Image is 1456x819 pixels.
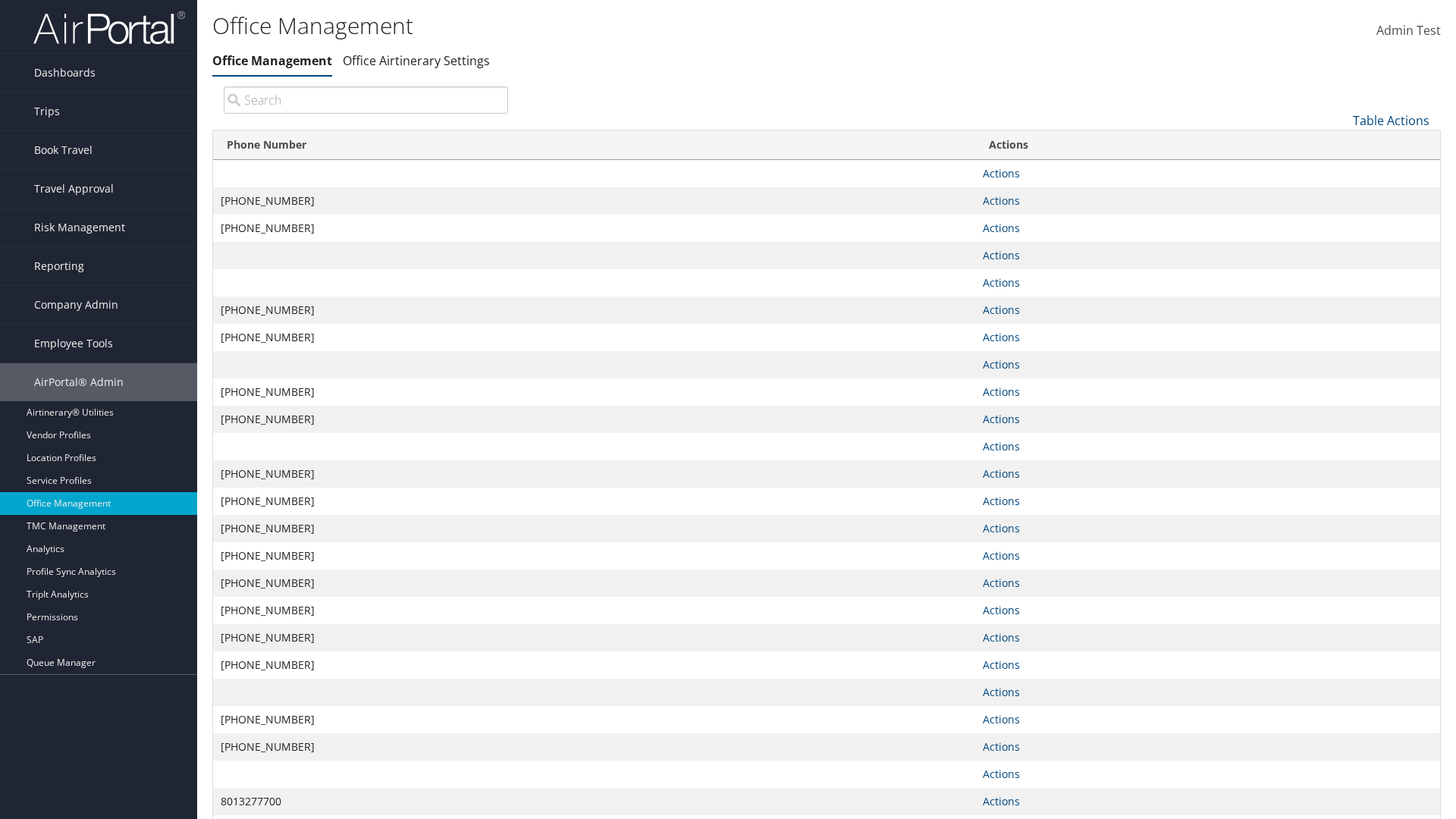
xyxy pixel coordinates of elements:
a: Actions [983,303,1020,317]
span: Company Admin [34,286,118,324]
a: Admin Test [1376,8,1441,55]
a: Actions [983,685,1020,699]
td: [PHONE_NUMBER] [213,187,975,215]
td: [PHONE_NUMBER] [213,651,975,679]
a: Actions [983,603,1020,617]
td: [PHONE_NUMBER] [213,706,975,733]
td: 8013277700 [213,788,975,815]
td: [PHONE_NUMBER] [213,215,975,242]
td: [PHONE_NUMBER] [213,297,975,324]
td: [PHONE_NUMBER] [213,733,975,761]
td: [PHONE_NUMBER] [213,597,975,624]
a: Actions [983,548,1020,563]
a: Actions [983,712,1020,726]
a: Actions [983,630,1020,645]
span: Reporting [34,247,84,285]
td: [PHONE_NUMBER] [213,515,975,542]
a: Actions [983,248,1020,262]
a: Actions [983,466,1020,481]
td: [PHONE_NUMBER] [213,542,975,570]
img: airportal-logo.png [33,10,185,45]
span: Travel Approval [34,170,114,208]
span: Dashboards [34,54,96,92]
a: Actions [983,330,1020,344]
td: [PHONE_NUMBER] [213,570,975,597]
a: Actions [983,794,1020,808]
a: Actions [983,412,1020,426]
a: Office Management [212,52,332,69]
span: Trips [34,93,60,130]
a: Actions [983,193,1020,208]
th: Actions [975,130,1440,160]
h1: Office Management [212,10,1031,42]
a: Actions [983,576,1020,590]
a: Actions [983,767,1020,781]
a: Actions [983,521,1020,535]
span: Admin Test [1376,22,1441,39]
td: [PHONE_NUMBER] [213,378,975,406]
td: [PHONE_NUMBER] [213,488,975,515]
a: Actions [983,494,1020,508]
a: Actions [983,439,1020,453]
a: Actions [983,739,1020,754]
span: Employee Tools [34,325,113,362]
span: Risk Management [34,209,125,246]
a: Office Airtinerary Settings [343,52,490,69]
input: Search [224,86,508,114]
a: Actions [983,221,1020,235]
span: Book Travel [34,131,93,169]
a: Actions [983,357,1020,372]
a: Actions [983,384,1020,399]
td: [PHONE_NUMBER] [213,406,975,433]
td: [PHONE_NUMBER] [213,460,975,488]
a: Actions [983,166,1020,180]
th: Phone Number: activate to sort column ascending [213,130,975,160]
a: Actions [983,657,1020,672]
td: [PHONE_NUMBER] [213,624,975,651]
td: [PHONE_NUMBER] [213,324,975,351]
span: AirPortal® Admin [34,363,124,401]
a: Actions [983,275,1020,290]
a: Table Actions [1353,112,1429,129]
